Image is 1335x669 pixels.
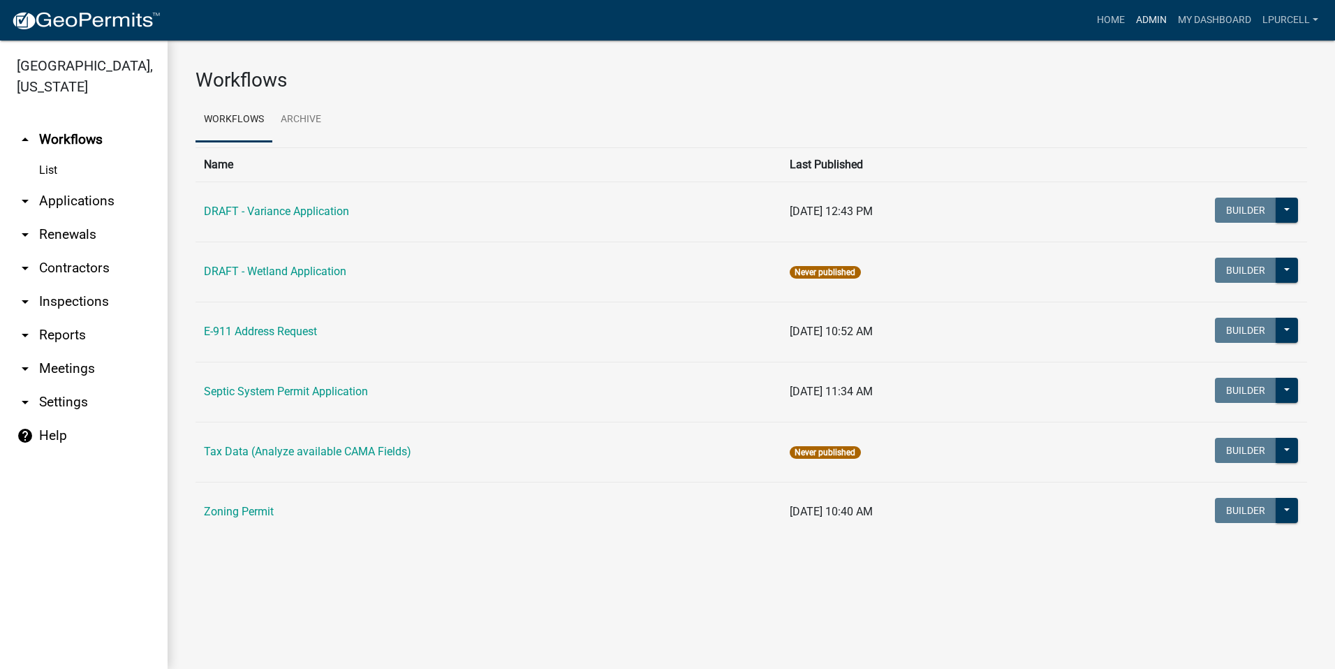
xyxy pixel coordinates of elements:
[781,147,1042,182] th: Last Published
[1130,7,1172,34] a: Admin
[1215,378,1276,403] button: Builder
[17,226,34,243] i: arrow_drop_down
[790,266,860,279] span: Never published
[17,360,34,377] i: arrow_drop_down
[17,427,34,444] i: help
[196,98,272,142] a: Workflows
[17,293,34,310] i: arrow_drop_down
[1172,7,1257,34] a: My Dashboard
[272,98,330,142] a: Archive
[1215,498,1276,523] button: Builder
[196,147,781,182] th: Name
[1215,198,1276,223] button: Builder
[1091,7,1130,34] a: Home
[1257,7,1324,34] a: lpurcell
[17,327,34,344] i: arrow_drop_down
[1215,318,1276,343] button: Builder
[17,131,34,148] i: arrow_drop_up
[790,446,860,459] span: Never published
[204,205,349,218] a: DRAFT - Variance Application
[204,265,346,278] a: DRAFT - Wetland Application
[17,193,34,209] i: arrow_drop_down
[204,505,274,518] a: Zoning Permit
[790,325,873,338] span: [DATE] 10:52 AM
[1215,438,1276,463] button: Builder
[1215,258,1276,283] button: Builder
[790,385,873,398] span: [DATE] 11:34 AM
[204,445,411,458] a: Tax Data (Analyze available CAMA Fields)
[790,205,873,218] span: [DATE] 12:43 PM
[790,505,873,518] span: [DATE] 10:40 AM
[204,385,368,398] a: Septic System Permit Application
[17,260,34,277] i: arrow_drop_down
[17,394,34,411] i: arrow_drop_down
[196,68,1307,92] h3: Workflows
[204,325,317,338] a: E-911 Address Request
